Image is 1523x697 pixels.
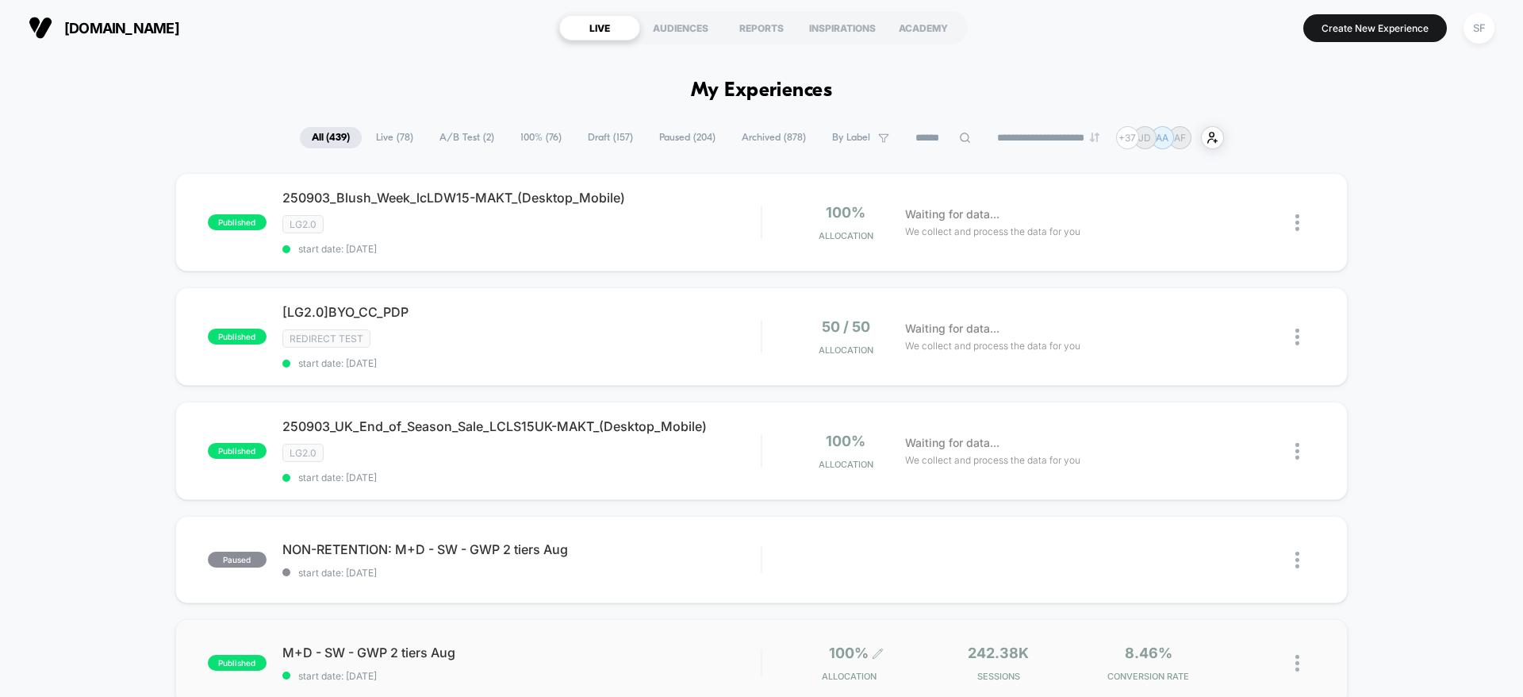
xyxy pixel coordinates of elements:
span: start date: [DATE] [282,243,761,255]
div: REPORTS [721,15,802,40]
span: [DOMAIN_NAME] [64,20,179,37]
div: INSPIRATIONS [802,15,883,40]
p: JD [1138,132,1151,144]
span: 100% [826,204,865,221]
span: We collect and process the data for you [905,338,1080,353]
span: NON-RETENTION: M+D - SW - GWP 2 tiers Aug [282,541,761,557]
button: Create New Experience [1303,14,1447,42]
span: Allocation [819,230,873,241]
span: All ( 439 ) [300,127,362,148]
span: 242.38k [968,645,1029,661]
p: AA [1156,132,1168,144]
img: end [1090,133,1099,142]
img: close [1295,655,1299,672]
span: start date: [DATE] [282,567,761,579]
div: SF [1464,13,1494,44]
span: start date: [DATE] [282,670,761,682]
span: Paused ( 204 ) [647,127,727,148]
div: ACADEMY [883,15,964,40]
span: Waiting for data... [905,320,999,337]
button: SF [1459,12,1499,44]
span: published [208,443,267,459]
span: We collect and process the data for you [905,224,1080,239]
span: 50 / 50 [822,318,870,335]
img: close [1295,329,1299,345]
img: Visually logo [29,16,52,40]
span: published [208,214,267,230]
button: [DOMAIN_NAME] [24,15,184,40]
span: By Label [832,132,870,144]
span: 250903_UK_End_of_Season_Sale_LCLS15UK-MAKT_(Desktop_Mobile) [282,418,761,434]
span: Allocation [822,671,877,682]
span: published [208,655,267,671]
p: AF [1174,132,1186,144]
span: Redirect Test [282,329,370,348]
span: A/B Test ( 2 ) [428,127,506,148]
div: AUDIENCES [640,15,721,40]
span: 100% ( 76 ) [508,127,574,148]
span: start date: [DATE] [282,357,761,369]
span: 100% [826,433,865,449]
span: start date: [DATE] [282,472,761,483]
span: 8.46% [1125,645,1172,661]
span: Allocation [819,345,873,356]
span: We collect and process the data for you [905,452,1080,468]
span: Waiting for data... [905,206,999,223]
span: Archived ( 878 ) [730,127,818,148]
span: Live ( 78 ) [364,127,425,148]
img: close [1295,552,1299,568]
span: M+D - SW - GWP 2 tiers Aug [282,645,761,660]
div: LIVE [559,15,640,40]
div: + 37 [1116,126,1139,149]
span: Sessions [928,671,1070,682]
span: Draft ( 157 ) [576,127,645,148]
span: LG2.0 [282,444,324,462]
span: Waiting for data... [905,434,999,452]
span: LG2.0 [282,215,324,233]
span: 250903_Blush_Week_lcLDW15-MAKT_(Desktop_Mobile) [282,190,761,206]
h1: My Experiences [691,79,833,102]
span: CONVERSION RATE [1077,671,1219,682]
span: paused [208,552,267,568]
span: 100% [829,645,869,661]
span: published [208,329,267,345]
span: [LG2.0]BYO_CC_PDP [282,304,761,320]
span: Allocation [819,459,873,470]
img: close [1295,214,1299,231]
img: close [1295,443,1299,460]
